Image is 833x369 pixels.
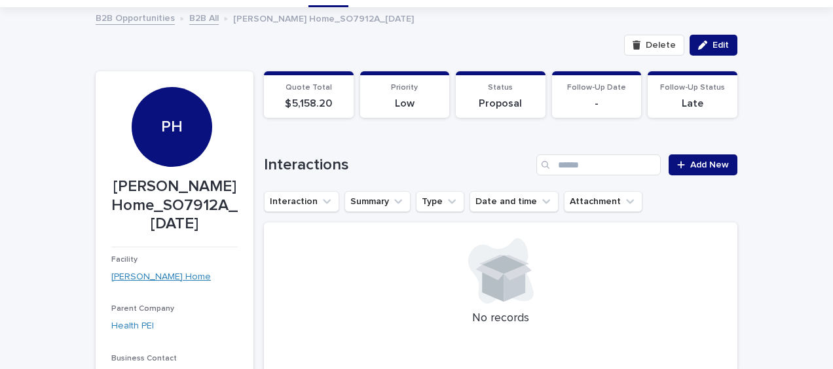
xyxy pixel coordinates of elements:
p: Late [656,97,730,110]
span: Parent Company [111,305,174,313]
span: Add New [690,160,729,169]
p: Proposal [464,97,538,110]
button: Attachment [564,191,642,212]
span: Business Contact [111,355,177,362]
p: - [560,97,634,110]
div: PH [132,37,212,136]
span: Edit [713,41,729,50]
span: Priority [391,84,418,92]
a: B2B All [189,10,219,25]
p: No records [280,311,722,326]
p: [PERSON_NAME] Home_SO7912A_[DATE] [111,177,238,234]
span: Follow-Up Date [567,84,626,92]
a: [PERSON_NAME] Home [111,270,211,284]
button: Summary [344,191,411,212]
p: [PERSON_NAME] Home_SO7912A_[DATE] [233,10,414,25]
p: $ 5,158.20 [272,97,346,110]
button: Delete [624,35,684,56]
a: Add New [669,154,737,175]
span: Quote Total [286,84,332,92]
span: Delete [646,41,676,50]
p: Low [368,97,442,110]
span: Status [488,84,513,92]
span: Facility [111,256,138,264]
span: Follow-Up Status [660,84,725,92]
a: Health PEI [111,319,154,333]
button: Type [416,191,464,212]
input: Search [536,154,661,175]
button: Edit [690,35,737,56]
a: B2B Opportunities [96,10,175,25]
button: Date and time [470,191,559,212]
h1: Interactions [264,156,531,175]
button: Interaction [264,191,339,212]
